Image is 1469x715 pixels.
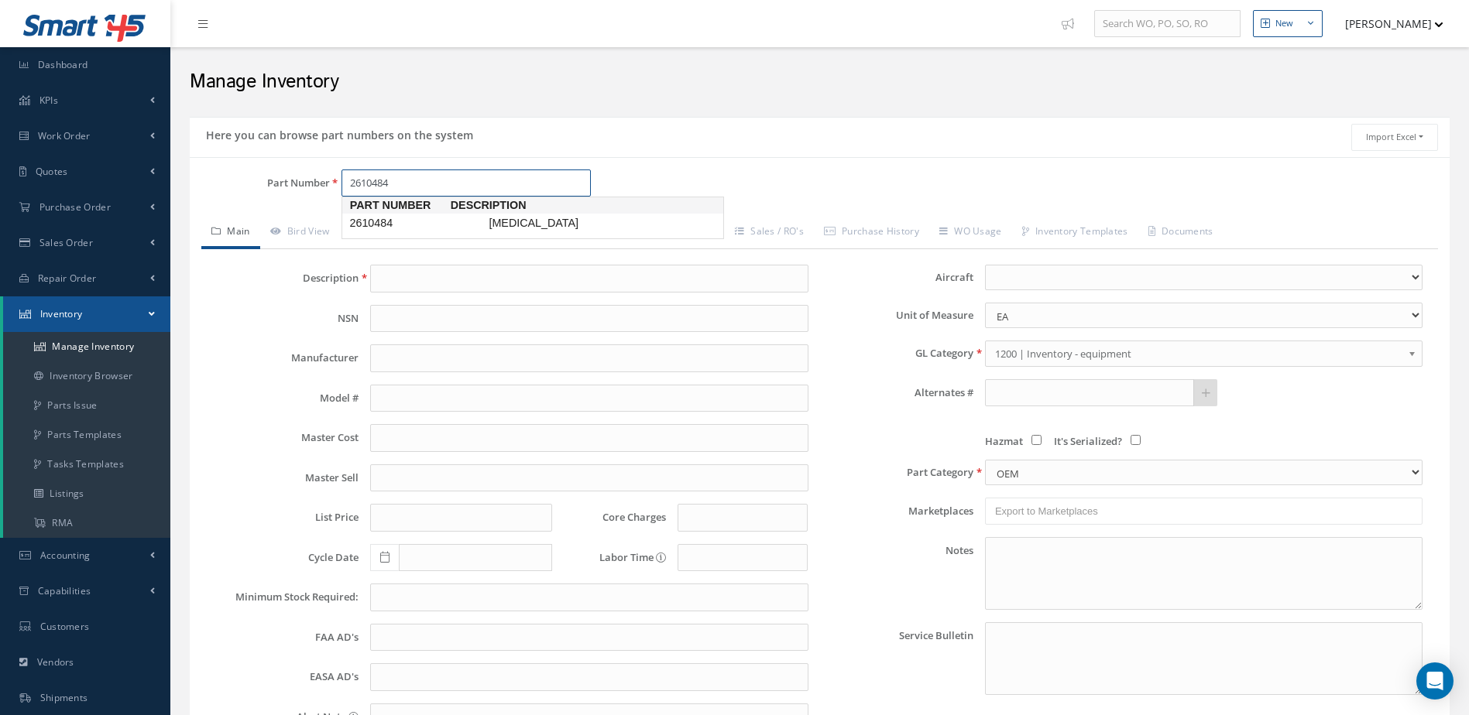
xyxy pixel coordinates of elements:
[40,620,90,633] span: Customers
[205,591,359,603] label: Minimum Stock Required:
[929,217,1012,249] a: WO Usage
[205,552,359,563] label: Cycle Date
[205,352,359,364] label: Manufacturer
[201,217,260,249] a: Main
[205,272,359,284] label: Description
[820,622,973,695] label: Service Bulletin
[3,420,170,450] a: Parts Templates
[205,432,359,443] label: Master Cost
[205,472,359,484] label: Master Sell
[201,124,473,142] h5: Here you can browse part numbers on the system
[1131,435,1141,445] input: It's Serialized?
[725,217,814,249] a: Sales / RO's
[38,129,91,142] span: Work Order
[3,479,170,508] a: Listings
[3,332,170,361] a: Manage Inventory
[820,310,973,321] label: Unit of Measure
[995,344,1402,363] span: 1200 | Inventory - equipment
[3,508,170,538] a: RMA
[1253,10,1323,37] button: New
[1054,434,1122,448] span: It's Serialized?
[40,307,83,320] span: Inventory
[1275,17,1293,30] div: New
[486,215,718,231] span: [MEDICAL_DATA]
[342,197,451,214] span: Part Number
[1330,9,1443,39] button: [PERSON_NAME]
[820,387,973,399] label: Alternates #
[3,391,170,420] a: Parts Issue
[38,272,97,285] span: Repair Order
[1351,124,1438,151] button: Import Excel
[40,549,91,562] span: Accounting
[190,177,330,189] label: Part Number
[1094,10,1241,38] input: Search WO, PO, SO, RO
[39,200,111,214] span: Purchase Order
[564,552,666,563] label: Labor Time
[38,58,88,71] span: Dashboard
[820,272,973,283] label: Aircraft
[1012,217,1138,249] a: Inventory Templates
[985,537,1423,610] textarea: Notes
[205,313,359,324] label: NSN
[346,215,486,231] span: 2610484
[40,691,88,704] span: Shipments
[340,217,427,249] a: Warehouse
[820,347,973,359] label: GL Category
[205,511,359,523] label: List Price
[1416,662,1454,700] div: Open Intercom Messenger
[38,584,91,597] span: Capabilities
[39,236,93,249] span: Sales Order
[3,450,170,479] a: Tasks Templates
[451,197,683,214] span: Description
[205,671,359,682] label: EASA AD's
[37,655,74,669] span: Vendors
[205,631,359,643] label: FAA AD's
[3,361,170,391] a: Inventory Browser
[190,70,1450,94] h2: Manage Inventory
[39,94,58,107] span: KPIs
[820,505,973,517] label: Marketplaces
[820,537,973,610] label: Notes
[985,434,1023,448] span: Hazmat
[3,296,170,332] a: Inventory
[564,511,666,523] label: Core Charges
[814,217,929,249] a: Purchase History
[1031,435,1042,445] input: Hazmat
[205,392,359,404] label: Model #
[820,467,973,478] label: Part Category
[260,217,340,249] a: Bird View
[1138,217,1224,249] a: Documents
[36,165,68,178] span: Quotes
